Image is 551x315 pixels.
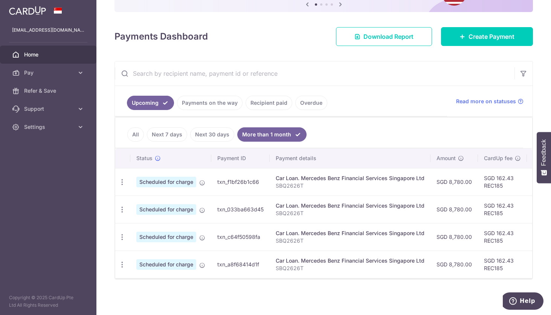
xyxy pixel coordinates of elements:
td: SGD 8,780.00 [430,251,478,278]
a: Payments on the way [177,96,243,110]
span: CardUp fee [484,154,513,162]
span: Home [24,51,74,58]
a: All [127,127,144,142]
span: Settings [24,123,74,131]
p: SBQ2626T [276,265,424,272]
iframe: Opens a widget where you can find more information [503,292,543,311]
a: Read more on statuses [456,98,524,105]
a: Upcoming [127,96,174,110]
a: Recipient paid [246,96,292,110]
span: Create Payment [469,32,514,41]
div: Car Loan. Mercedes Benz Financial Services Singapore Ltd [276,202,424,209]
a: More than 1 month [237,127,307,142]
div: Car Loan. Mercedes Benz Financial Services Singapore Ltd [276,257,424,265]
span: Support [24,105,74,113]
span: Scheduled for charge [136,259,196,270]
span: Refer & Save [24,87,74,95]
th: Payment details [270,148,430,168]
th: Payment ID [211,148,270,168]
td: txn_033ba663d45 [211,196,270,223]
p: [EMAIL_ADDRESS][DOMAIN_NAME] [12,26,84,34]
div: Car Loan. Mercedes Benz Financial Services Singapore Ltd [276,174,424,182]
span: Amount [437,154,456,162]
td: SGD 162.43 REC185 [478,223,527,251]
span: Status [136,154,153,162]
div: Car Loan. Mercedes Benz Financial Services Singapore Ltd [276,229,424,237]
span: Download Report [363,32,414,41]
td: txn_f1bf26b1c66 [211,168,270,196]
a: Overdue [295,96,327,110]
a: Download Report [336,27,432,46]
span: Read more on statuses [456,98,516,105]
p: SBQ2626T [276,182,424,190]
p: SBQ2626T [276,237,424,245]
td: txn_a8f68414d1f [211,251,270,278]
td: SGD 162.43 REC185 [478,196,527,223]
td: SGD 162.43 REC185 [478,251,527,278]
span: Feedback [540,139,547,166]
td: SGD 162.43 REC185 [478,168,527,196]
h4: Payments Dashboard [114,30,208,43]
a: Create Payment [441,27,533,46]
td: txn_c64f50598fa [211,223,270,251]
img: CardUp [9,6,46,15]
span: Scheduled for charge [136,232,196,242]
button: Feedback - Show survey [537,132,551,183]
td: SGD 8,780.00 [430,196,478,223]
td: SGD 8,780.00 [430,223,478,251]
input: Search by recipient name, payment id or reference [115,61,514,86]
a: Next 7 days [147,127,187,142]
a: Next 30 days [190,127,234,142]
span: Scheduled for charge [136,204,196,215]
p: SBQ2626T [276,209,424,217]
span: Pay [24,69,74,76]
span: Scheduled for charge [136,177,196,187]
td: SGD 8,780.00 [430,168,478,196]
